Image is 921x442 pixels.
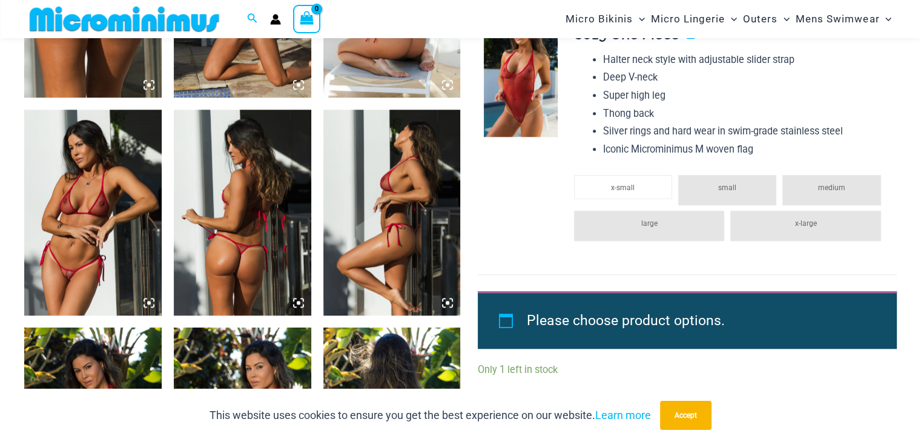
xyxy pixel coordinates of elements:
[563,4,648,35] a: Micro BikinisMenu ToggleMenu Toggle
[595,409,651,421] a: Learn more
[730,211,881,241] li: x-large
[725,4,737,35] span: Menu Toggle
[603,140,887,159] li: Iconic Microminimus M woven flag
[293,5,321,33] a: View Shopping Cart, empty
[574,175,672,199] li: x-small
[527,307,869,335] li: Please choose product options.
[603,122,887,140] li: Silver rings and hard wear in swim-grade stainless steel
[247,12,258,27] a: Search icon link
[611,183,635,192] span: x-small
[641,219,657,228] span: large
[718,183,736,192] span: small
[603,68,887,87] li: Deep V-neck
[478,365,897,375] p: Only 1 left in stock
[323,110,461,315] img: Summer Storm Red 312 Tri Top 456 Micro
[484,26,558,137] img: Summer Storm Red 8019 One Piece
[566,4,633,35] span: Micro Bikinis
[793,4,894,35] a: Mens SwimwearMenu ToggleMenu Toggle
[782,175,880,205] li: medium
[25,5,224,33] img: MM SHOP LOGO FLAT
[648,4,740,35] a: Micro LingerieMenu ToggleMenu Toggle
[660,401,711,430] button: Accept
[796,4,879,35] span: Mens Swimwear
[743,4,777,35] span: Outers
[818,183,845,192] span: medium
[210,406,651,424] p: This website uses cookies to ensure you get the best experience on our website.
[603,105,887,123] li: Thong back
[574,211,725,241] li: large
[561,2,897,36] nav: Site Navigation
[633,4,645,35] span: Menu Toggle
[879,4,891,35] span: Menu Toggle
[603,51,887,69] li: Halter neck style with adjustable slider strap
[795,219,817,228] span: x-large
[651,4,725,35] span: Micro Lingerie
[603,87,887,105] li: Super high leg
[740,4,793,35] a: OutersMenu ToggleMenu Toggle
[24,110,162,315] img: Summer Storm Red 312 Tri Top 456 Micro
[777,4,790,35] span: Menu Toggle
[574,25,679,43] span: 8019 One Piece
[678,175,776,205] li: small
[174,110,311,315] img: Summer Storm Red 312 Tri Top 456 Micro
[270,14,281,25] a: Account icon link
